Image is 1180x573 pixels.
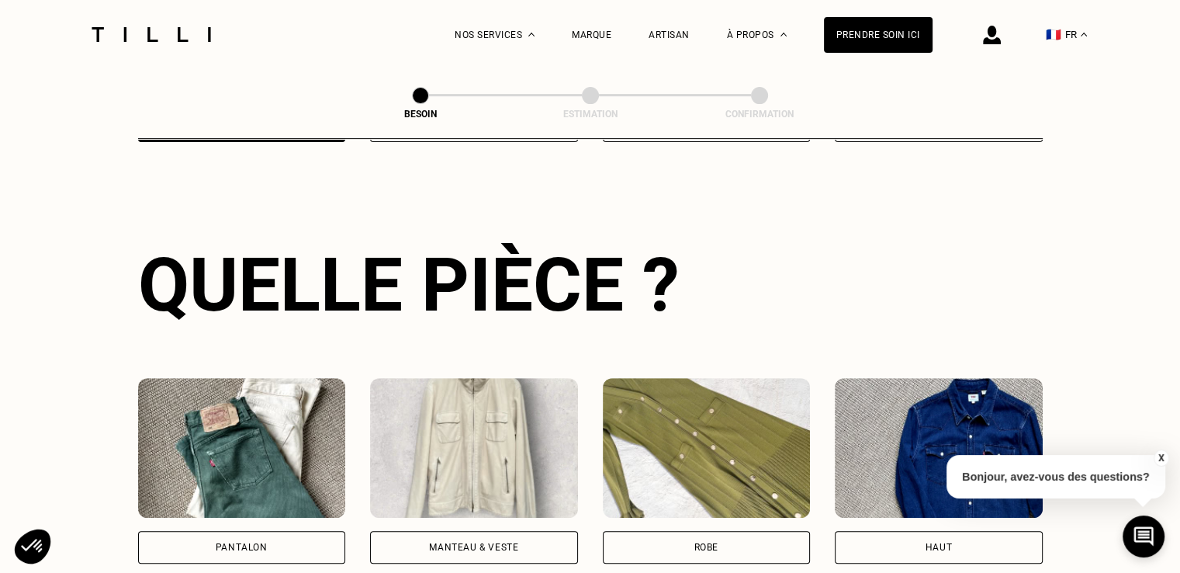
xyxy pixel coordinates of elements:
[216,543,268,552] div: Pantalon
[572,30,611,40] a: Marque
[983,26,1001,44] img: icône connexion
[780,33,787,36] img: Menu déroulant à propos
[926,543,952,552] div: Haut
[824,17,933,53] a: Prendre soin ici
[138,378,346,518] img: Tilli retouche votre Pantalon
[603,378,811,518] img: Tilli retouche votre Robe
[429,543,518,552] div: Manteau & Veste
[835,378,1043,518] img: Tilli retouche votre Haut
[138,241,1043,328] div: Quelle pièce ?
[649,30,690,40] a: Artisan
[694,543,718,552] div: Robe
[1046,27,1061,42] span: 🇫🇷
[682,109,837,120] div: Confirmation
[1153,450,1168,467] button: X
[343,109,498,120] div: Besoin
[370,378,578,518] img: Tilli retouche votre Manteau & Veste
[528,33,535,36] img: Menu déroulant
[86,27,216,42] img: Logo du service de couturière Tilli
[946,455,1165,498] p: Bonjour, avez-vous des questions?
[1081,33,1087,36] img: menu déroulant
[513,109,668,120] div: Estimation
